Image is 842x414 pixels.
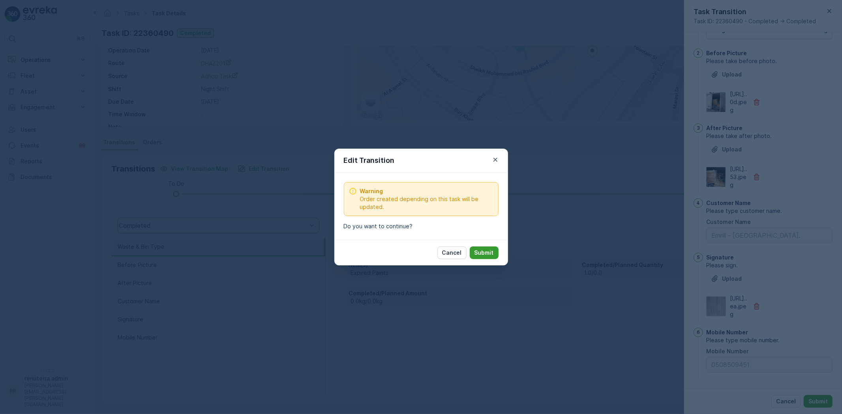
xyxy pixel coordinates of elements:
[474,249,494,257] p: Submit
[344,155,395,166] p: Edit Transition
[470,246,499,259] button: Submit
[442,249,462,257] p: Cancel
[344,222,499,230] p: Do you want to continue?
[360,195,493,211] span: Order created depending on this task will be updated.
[437,246,467,259] button: Cancel
[360,187,493,195] span: Warning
